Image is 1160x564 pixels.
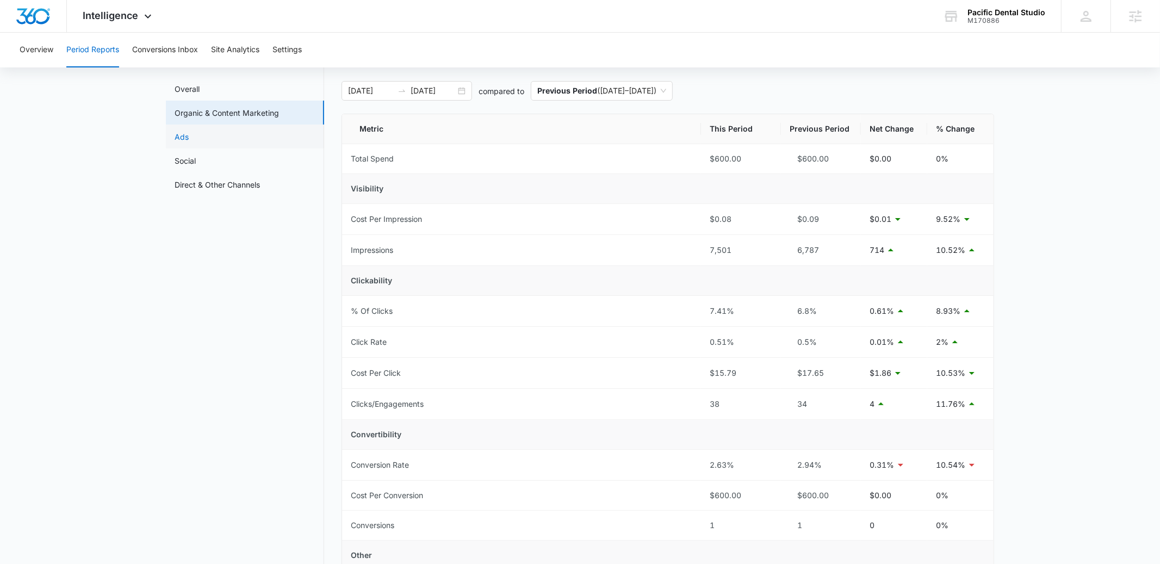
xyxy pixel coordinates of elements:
[132,33,198,67] button: Conversions Inbox
[342,420,994,450] td: Convertibility
[936,489,948,501] p: 0%
[398,86,406,95] span: to
[342,174,994,204] td: Visibility
[870,367,891,379] p: $1.86
[701,114,781,144] th: This Period
[790,244,852,256] div: 6,787
[710,153,772,165] div: $600.00
[175,179,260,190] a: Direct & Other Channels
[348,85,393,97] input: Start date
[870,305,894,317] p: 0.61%
[710,519,772,531] div: 1
[790,367,852,379] div: $17.65
[479,85,524,97] p: compared to
[967,17,1045,24] div: account id
[936,398,965,410] p: 11.76%
[790,305,852,317] div: 6.8%
[790,519,852,531] div: 1
[211,33,259,67] button: Site Analytics
[272,33,302,67] button: Settings
[710,305,772,317] div: 7.41%
[83,10,139,21] span: Intelligence
[936,305,960,317] p: 8.93%
[870,519,874,531] p: 0
[411,85,456,97] input: End date
[710,367,772,379] div: $15.79
[342,114,701,144] th: Metric
[936,213,960,225] p: 9.52%
[351,489,423,501] div: Cost Per Conversion
[710,398,772,410] div: 38
[66,33,119,67] button: Period Reports
[537,82,666,100] span: ( [DATE] – [DATE] )
[710,213,772,225] div: $0.08
[710,459,772,471] div: 2.63%
[710,244,772,256] div: 7,501
[927,114,994,144] th: % Change
[781,114,861,144] th: Previous Period
[967,8,1045,17] div: account name
[936,367,965,379] p: 10.53%
[870,459,894,471] p: 0.31%
[790,336,852,348] div: 0.5%
[175,155,196,166] a: Social
[936,336,948,348] p: 2%
[351,459,409,471] div: Conversion Rate
[870,153,891,165] p: $0.00
[710,336,772,348] div: 0.51%
[351,519,394,531] div: Conversions
[351,398,424,410] div: Clicks/Engagements
[351,213,422,225] div: Cost Per Impression
[936,519,948,531] p: 0%
[790,153,852,165] div: $600.00
[175,83,200,95] a: Overall
[870,489,891,501] p: $0.00
[398,86,406,95] span: swap-right
[936,153,948,165] p: 0%
[936,244,965,256] p: 10.52%
[351,367,401,379] div: Cost Per Click
[351,244,393,256] div: Impressions
[790,213,852,225] div: $0.09
[790,459,852,471] div: 2.94%
[351,336,387,348] div: Click Rate
[20,33,53,67] button: Overview
[342,266,994,296] td: Clickability
[870,336,894,348] p: 0.01%
[936,459,965,471] p: 10.54%
[861,114,927,144] th: Net Change
[351,305,393,317] div: % Of Clicks
[175,107,279,119] a: Organic & Content Marketing
[710,489,772,501] div: $600.00
[351,153,394,165] div: Total Spend
[870,244,884,256] p: 714
[870,213,891,225] p: $0.01
[175,131,189,142] a: Ads
[790,398,852,410] div: 34
[790,489,852,501] div: $600.00
[537,86,597,95] p: Previous Period
[870,398,874,410] p: 4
